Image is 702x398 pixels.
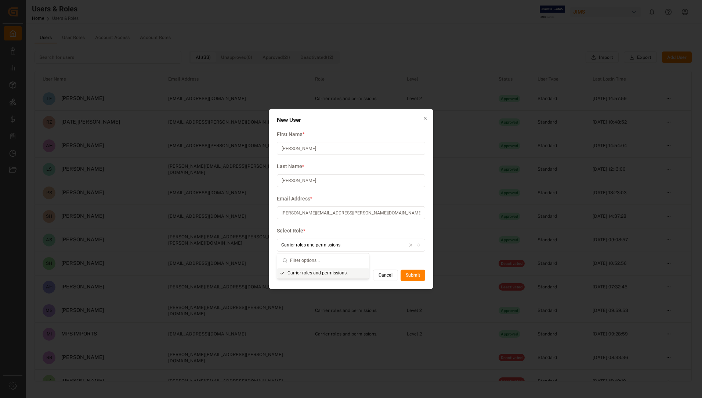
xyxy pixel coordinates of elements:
[277,142,425,155] input: First Name
[277,131,303,138] span: First Name
[401,270,425,281] button: Submit
[277,268,369,278] div: Suggestions
[373,270,398,281] button: Cancel
[277,174,425,187] input: Last Name
[290,253,364,268] input: Filter options...
[277,117,425,123] h2: New User
[277,268,369,278] div: Carrier roles and permissions.
[277,227,303,235] span: Select Role
[277,163,302,170] span: Last Name
[281,242,341,248] div: Carrier roles and permissions.
[277,195,310,203] span: Email Address
[277,206,425,219] input: Email Address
